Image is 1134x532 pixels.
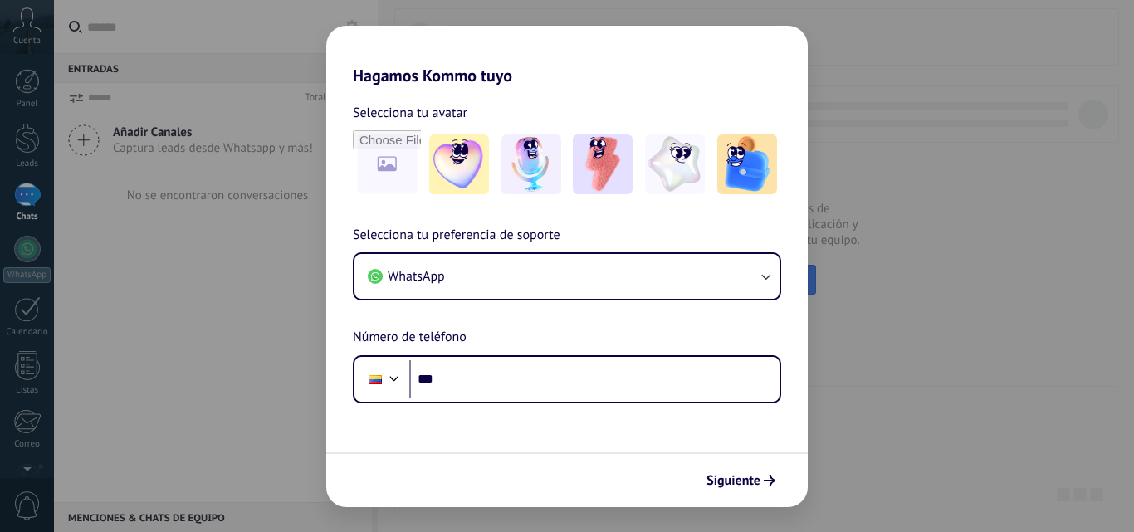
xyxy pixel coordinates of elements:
img: -2.jpeg [501,134,561,194]
span: Siguiente [706,475,760,486]
span: WhatsApp [388,268,445,285]
span: Selecciona tu avatar [353,102,467,124]
button: WhatsApp [354,254,780,299]
img: -5.jpeg [717,134,777,194]
div: Colombia: + 57 [359,362,391,397]
button: Siguiente [699,466,783,495]
img: -3.jpeg [573,134,633,194]
span: Selecciona tu preferencia de soporte [353,225,560,246]
h2: Hagamos Kommo tuyo [326,26,808,85]
span: Número de teléfono [353,327,467,349]
img: -1.jpeg [429,134,489,194]
img: -4.jpeg [645,134,705,194]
